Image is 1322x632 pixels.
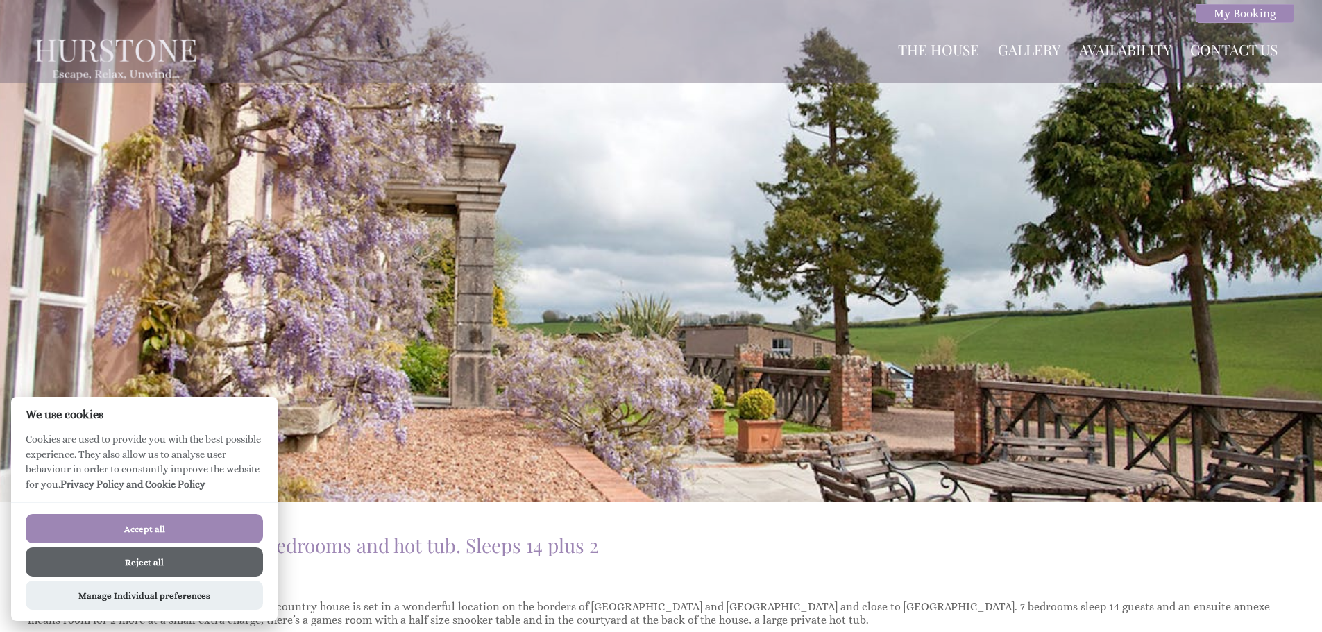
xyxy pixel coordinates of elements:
a: The House [898,40,979,59]
p: Cookies are used to provide you with the best possible experience. They also allow us to analyse ... [11,432,278,502]
button: Reject all [26,547,263,577]
h2: We use cookies [11,408,278,421]
a: My Booking [1196,4,1294,23]
img: Hurstone [19,17,212,94]
button: Manage Individual preferences [26,581,263,610]
h2: Escape, Relax, Unwind... [28,568,1278,588]
a: Gallery [998,40,1060,59]
p: Welcome to [GEOGRAPHIC_DATA]; this gorgeous country house is set in a wonderful location on the b... [28,600,1278,626]
button: Accept all [26,514,263,543]
a: Availability [1079,40,1171,59]
a: Privacy Policy and Cookie Policy [60,479,205,490]
a: Contact Us [1190,40,1278,59]
h1: Large country house with 7 bedrooms and hot tub. Sleeps 14 plus 2 [28,532,1278,558]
